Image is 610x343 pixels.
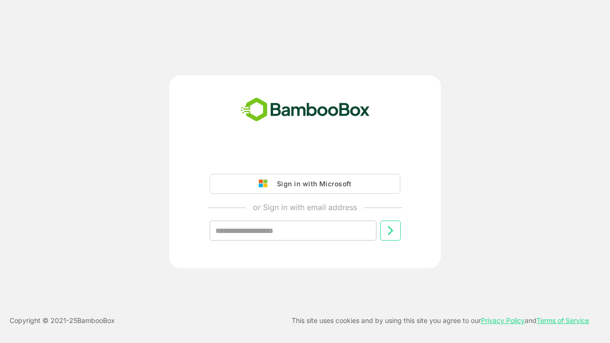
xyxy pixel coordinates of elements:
a: Privacy Policy [481,316,525,324]
div: Sign in with Microsoft [272,178,351,190]
iframe: Sign in with Google Button [205,147,405,168]
p: or Sign in with email address [253,202,357,213]
p: This site uses cookies and by using this site you agree to our and [292,315,589,326]
img: google [259,180,272,188]
button: Sign in with Microsoft [210,174,400,194]
p: Copyright © 2021- 25 BambooBox [10,315,115,326]
img: bamboobox [235,94,375,126]
a: Terms of Service [537,316,589,324]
